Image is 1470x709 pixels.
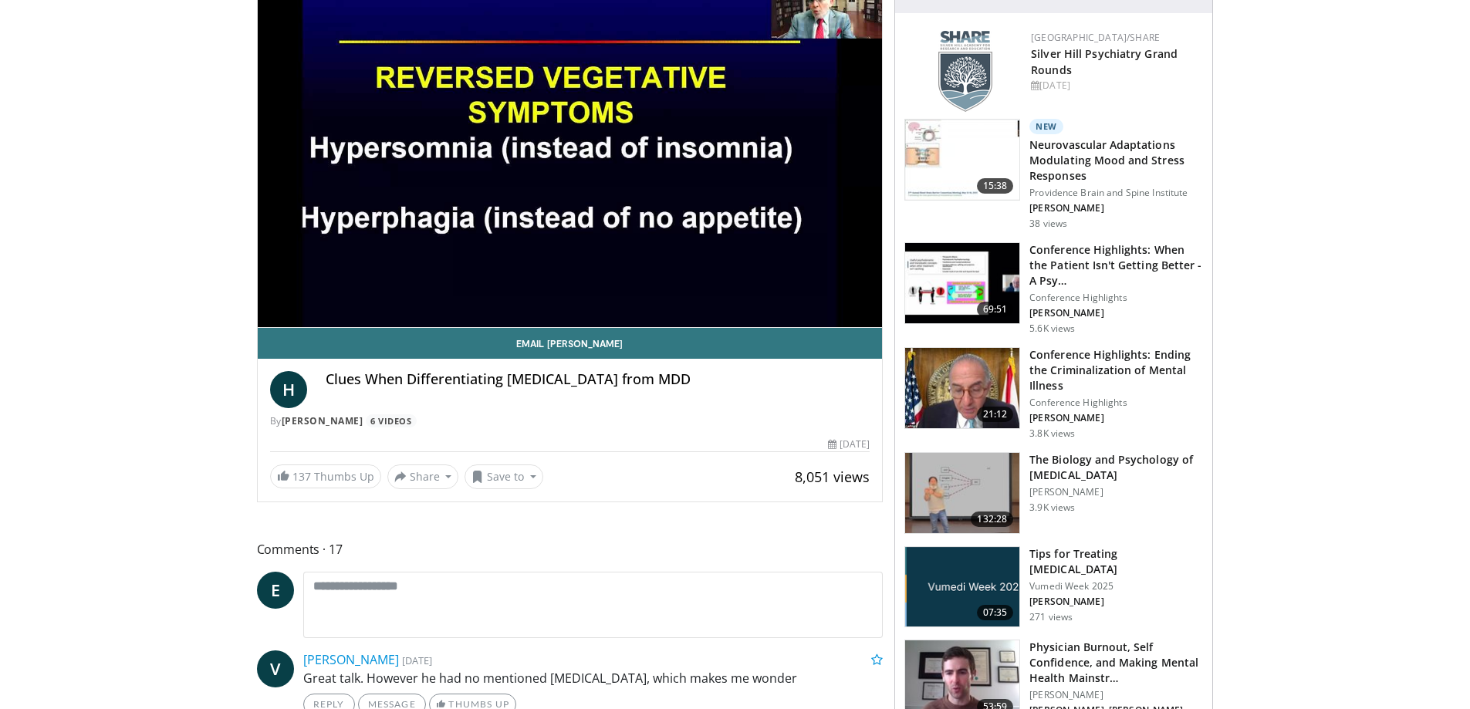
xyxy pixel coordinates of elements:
a: 15:38 New Neurovascular Adaptations Modulating Mood and Stress Responses Providence Brain and Spi... [904,119,1203,230]
a: 132:28 The Biology and Psychology of [MEDICAL_DATA] [PERSON_NAME] 3.9K views [904,452,1203,534]
span: 69:51 [977,302,1014,317]
span: 132:28 [971,511,1013,527]
img: f8311eb0-496c-457e-baaa-2f3856724dd4.150x105_q85_crop-smart_upscale.jpg [905,453,1019,533]
span: 21:12 [977,407,1014,422]
p: 3.8K views [1029,427,1075,440]
a: 137 Thumbs Up [270,464,381,488]
span: 07:35 [977,605,1014,620]
p: [PERSON_NAME] [1029,689,1203,701]
a: E [257,572,294,609]
h3: Tips for Treating [MEDICAL_DATA] [1029,546,1203,577]
small: [DATE] [402,653,432,667]
a: 07:35 Tips for Treating [MEDICAL_DATA] Vumedi Week 2025 [PERSON_NAME] 271 views [904,546,1203,628]
a: H [270,371,307,408]
p: [PERSON_NAME] [1029,596,1203,608]
p: Providence Brain and Spine Institute [1029,187,1203,199]
span: Comments 17 [257,539,884,559]
p: 38 views [1029,218,1067,230]
p: Great talk. However he had no mentioned [MEDICAL_DATA], which makes me wonder [303,669,884,687]
p: Conference Highlights [1029,292,1203,304]
img: f8aaeb6d-318f-4fcf-bd1d-54ce21f29e87.png.150x105_q85_autocrop_double_scale_upscale_version-0.2.png [938,31,992,112]
a: [PERSON_NAME] [303,651,399,668]
h3: Neurovascular Adaptations Modulating Mood and Stress Responses [1029,137,1203,184]
span: 15:38 [977,178,1014,194]
button: Save to [465,464,543,489]
img: 4562edde-ec7e-4758-8328-0659f7ef333d.150x105_q85_crop-smart_upscale.jpg [905,120,1019,200]
p: New [1029,119,1063,134]
p: 271 views [1029,611,1073,623]
div: [DATE] [828,437,870,451]
p: Conference Highlights [1029,397,1203,409]
a: [PERSON_NAME] [282,414,363,427]
h3: Conference Highlights: When the Patient Isn't Getting Better - A Psy… [1029,242,1203,289]
div: [DATE] [1031,79,1200,93]
span: 8,051 views [795,468,870,486]
a: V [257,650,294,687]
img: 4362ec9e-0993-4580-bfd4-8e18d57e1d49.150x105_q85_crop-smart_upscale.jpg [905,243,1019,323]
p: [PERSON_NAME] [1029,307,1203,319]
div: By [270,414,870,428]
img: f9e3f9ac-65e5-4687-ad3f-59c0a5c287bd.png.150x105_q85_crop-smart_upscale.png [905,547,1019,627]
a: [GEOGRAPHIC_DATA]/SHARE [1031,31,1160,44]
h4: Clues When Differentiating [MEDICAL_DATA] from MDD [326,371,870,388]
img: 1419e6f0-d69a-482b-b3ae-1573189bf46e.150x105_q85_crop-smart_upscale.jpg [905,348,1019,428]
span: 137 [292,469,311,484]
h3: Conference Highlights: Ending the Criminalization of Mental Illness [1029,347,1203,393]
a: Email [PERSON_NAME] [258,328,883,359]
h3: The Biology and Psychology of [MEDICAL_DATA] [1029,452,1203,483]
a: 6 Videos [366,414,417,427]
p: [PERSON_NAME] [1029,412,1203,424]
p: 5.6K views [1029,322,1075,335]
button: Share [387,464,459,489]
h3: Physician Burnout, Self Confidence, and Making Mental Health Mainstr… [1029,640,1203,686]
p: Vumedi Week 2025 [1029,580,1203,593]
a: Silver Hill Psychiatry Grand Rounds [1031,46,1178,77]
p: [PERSON_NAME] [1029,486,1203,498]
p: [PERSON_NAME] [1029,202,1203,214]
p: 3.9K views [1029,501,1075,514]
a: 21:12 Conference Highlights: Ending the Criminalization of Mental Illness Conference Highlights [... [904,347,1203,440]
a: 69:51 Conference Highlights: When the Patient Isn't Getting Better - A Psy… Conference Highlights... [904,242,1203,335]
